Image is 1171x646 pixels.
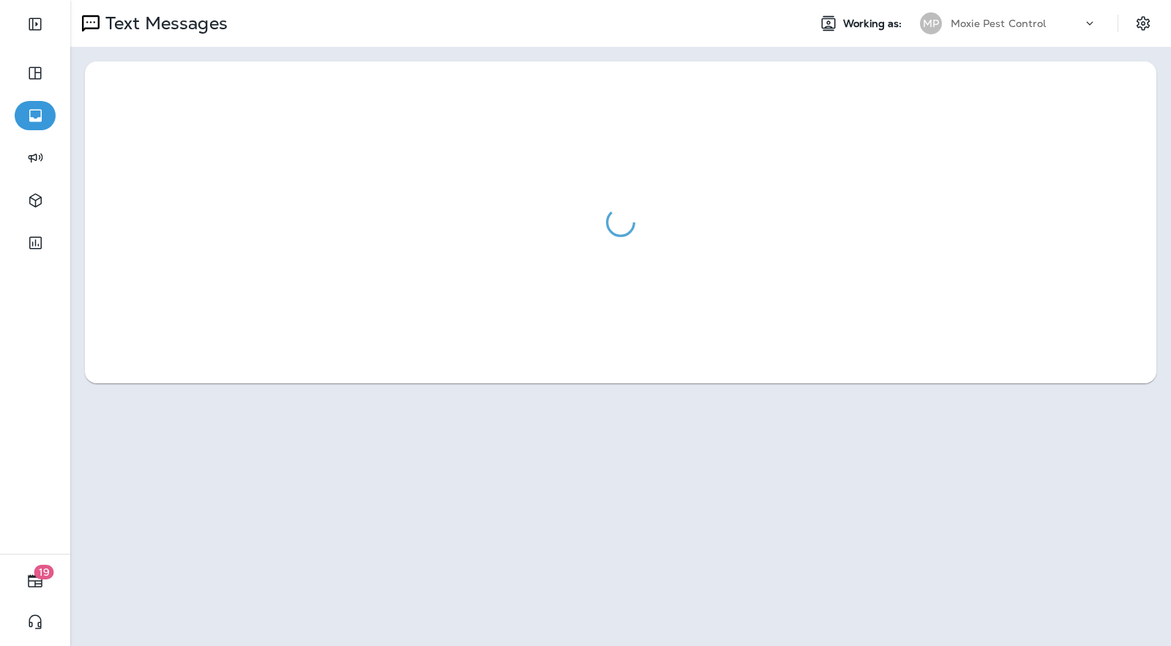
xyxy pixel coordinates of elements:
[843,18,905,30] span: Working as:
[100,12,228,34] p: Text Messages
[15,10,56,39] button: Expand Sidebar
[951,18,1047,29] p: Moxie Pest Control
[1130,10,1156,37] button: Settings
[34,565,54,579] span: 19
[920,12,942,34] div: MP
[15,566,56,596] button: 19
